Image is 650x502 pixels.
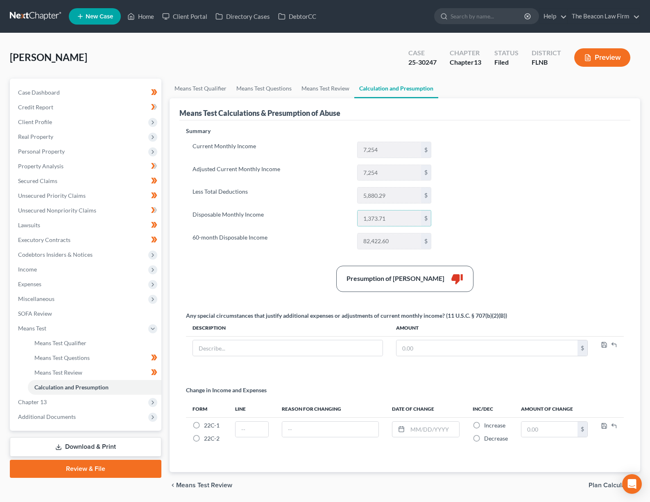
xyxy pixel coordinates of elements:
[421,188,431,203] div: $
[18,295,54,302] span: Miscellaneous
[451,273,463,285] i: thumb_down
[514,401,594,417] th: Amount of Change
[274,9,320,24] a: DebtorCC
[578,422,587,437] div: $
[396,340,578,356] input: 0.00
[236,422,268,437] input: --
[358,210,421,226] input: 0.00
[358,188,421,203] input: 0.00
[204,422,220,429] span: 22C-1
[578,340,587,356] div: $
[10,437,161,457] a: Download & Print
[170,482,176,488] i: chevron_left
[18,325,46,332] span: Means Test
[28,350,161,365] a: Means Test Questions
[211,9,274,24] a: Directory Cases
[18,89,60,96] span: Case Dashboard
[450,58,481,67] div: Chapter
[539,9,567,24] a: Help
[18,104,53,111] span: Credit Report
[11,159,161,174] a: Property Analysis
[11,203,161,218] a: Unsecured Nonpriority Claims
[354,79,438,98] a: Calculation and Presumption
[622,474,642,494] div: Open Intercom Messenger
[421,142,431,158] div: $
[188,233,353,249] label: 60-month Disposable Income
[358,233,421,249] input: 0.00
[18,280,41,287] span: Expenses
[34,339,86,346] span: Means Test Qualifier
[188,165,353,181] label: Adjusted Current Monthly Income
[186,401,229,417] th: Form
[358,165,421,181] input: 0.00
[18,310,52,317] span: SOFA Review
[408,422,460,437] input: MM/DD/YYYY
[589,482,640,488] button: Plan Calculator chevron_right
[574,48,630,67] button: Preview
[18,251,93,258] span: Codebtors Insiders & Notices
[10,51,87,63] span: [PERSON_NAME]
[186,312,507,320] div: Any special circumstances that justify additional expenses or adjustments of current monthly inco...
[86,14,113,20] span: New Case
[18,413,76,420] span: Additional Documents
[275,401,385,417] th: Reason for Changing
[188,187,353,204] label: Less Total Deductions
[204,435,220,442] span: 22C-2
[11,233,161,247] a: Executory Contracts
[451,9,525,24] input: Search by name...
[484,435,508,442] span: Decrease
[408,58,437,67] div: 25-30247
[28,365,161,380] a: Means Test Review
[532,58,561,67] div: FLNB
[179,108,340,118] div: Means Test Calculations & Presumption of Abuse
[18,192,86,199] span: Unsecured Priority Claims
[186,127,438,135] p: Summary
[186,320,390,336] th: Description
[176,482,232,488] span: Means Test Review
[521,422,578,437] input: 0.00
[11,85,161,100] a: Case Dashboard
[532,48,561,58] div: District
[18,207,96,214] span: Unsecured Nonpriority Claims
[188,210,353,226] label: Disposable Monthly Income
[494,48,519,58] div: Status
[34,354,90,361] span: Means Test Questions
[18,236,70,243] span: Executory Contracts
[18,118,52,125] span: Client Profile
[170,79,231,98] a: Means Test Qualifier
[358,142,421,158] input: 0.00
[18,148,65,155] span: Personal Property
[18,177,57,184] span: Secured Claims
[170,482,232,488] button: chevron_left Means Test Review
[158,9,211,24] a: Client Portal
[34,369,82,376] span: Means Test Review
[123,9,158,24] a: Home
[34,384,109,391] span: Calculation and Presumption
[11,100,161,115] a: Credit Report
[494,58,519,67] div: Filed
[18,398,47,405] span: Chapter 13
[18,133,53,140] span: Real Property
[28,380,161,395] a: Calculation and Presumption
[11,188,161,203] a: Unsecured Priority Claims
[568,9,640,24] a: The Beacon Law Firm
[390,320,594,336] th: Amount
[484,422,505,429] span: Increase
[282,422,378,437] input: --
[347,274,444,283] div: Presumption of [PERSON_NAME]
[421,165,431,181] div: $
[18,163,63,170] span: Property Analysis
[421,233,431,249] div: $
[11,218,161,233] a: Lawsuits
[231,79,297,98] a: Means Test Questions
[385,401,467,417] th: Date of Change
[18,266,37,273] span: Income
[589,482,634,488] span: Plan Calculator
[450,48,481,58] div: Chapter
[188,142,353,158] label: Current Monthly Income
[11,174,161,188] a: Secured Claims
[11,306,161,321] a: SOFA Review
[193,340,383,356] input: Describe...
[28,336,161,350] a: Means Test Qualifier
[421,210,431,226] div: $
